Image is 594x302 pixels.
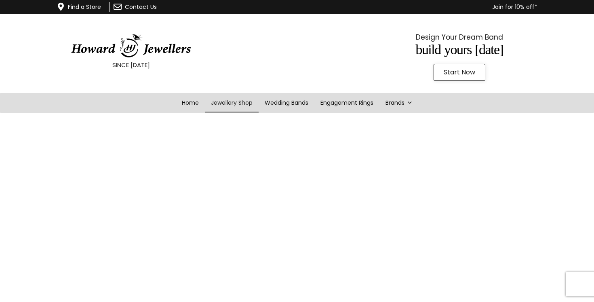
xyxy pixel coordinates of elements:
[68,3,101,11] a: Find a Store
[205,93,259,113] a: Jewellery Shop
[434,64,485,81] a: Start Now
[70,34,192,58] img: HowardJewellersLogo-04
[314,93,379,113] a: Engagement Rings
[259,93,314,113] a: Wedding Bands
[125,3,157,11] a: Contact Us
[415,42,503,57] span: Build Yours [DATE]
[204,2,537,12] p: Join for 10% off*
[379,93,419,113] a: Brands
[349,31,570,43] p: Design Your Dream Band
[444,69,475,76] span: Start Now
[176,93,205,113] a: Home
[20,60,242,70] p: SINCE [DATE]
